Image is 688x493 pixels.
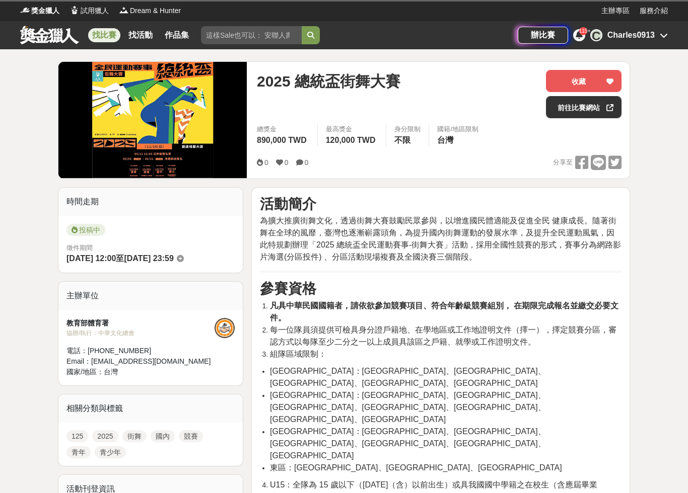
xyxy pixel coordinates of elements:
a: 青少年 [95,446,126,458]
a: 找活動 [124,28,157,42]
a: 辦比賽 [518,27,568,44]
div: 電話： [PHONE_NUMBER] [66,346,215,356]
span: 台灣 [437,136,453,144]
div: 相關分類與標籤 [58,394,243,423]
div: Charles0913 [607,29,655,41]
a: 作品集 [161,28,193,42]
span: 2025 總統盃街舞大賽 [257,70,400,93]
span: 每一位隊員須提供可檢具身分證戶籍地、在學地區或工作地證明文件（擇一），擇定競賽分區，審認方式以每隊至少二分之一以上成員具該區之戶籍、就學或工作證明文件。 [270,325,616,346]
button: 收藏 [546,70,622,92]
div: Email： [EMAIL_ADDRESS][DOMAIN_NAME] [66,356,215,367]
span: 120,000 TWD [326,136,376,144]
div: 主辦單位 [58,282,243,310]
div: 國籍/地區限制 [437,124,478,134]
span: 不限 [394,136,410,144]
a: LogoDream & Hunter [119,6,181,16]
strong: 凡具中華民國國籍者，請依欲參加競賽項目、符合年齡級競賽組別， 在期限完成報名並繳交必要文件。 [270,301,618,322]
a: Logo試用獵人 [70,6,109,16]
span: [GEOGRAPHIC_DATA]：[GEOGRAPHIC_DATA]、[GEOGRAPHIC_DATA]、[GEOGRAPHIC_DATA]、[GEOGRAPHIC_DATA]、[GEOGRA... [270,427,546,460]
span: 分享至 [553,155,573,170]
input: 這樣Sale也可以： 安聯人壽創意銷售法募集 [201,26,302,44]
span: 東區：[GEOGRAPHIC_DATA]、[GEOGRAPHIC_DATA]、[GEOGRAPHIC_DATA] [270,463,562,472]
strong: 活動簡介 [260,196,316,212]
img: Logo [70,5,80,15]
a: 國內 [151,430,175,442]
a: 找比賽 [88,28,120,42]
span: [DATE] 23:59 [124,254,173,263]
span: 0 [285,158,289,167]
a: 青年 [66,446,91,458]
span: 為擴大推廣街舞文化，透過街舞大賽鼓勵民眾參與，以增進國民體適能及促進全民 健康成長。隨著街舞在全球的風靡，臺灣也逐漸嶄露頭角，為提升國內街舞運動的發展水準，及提升全民運動風氣，因此特規劃辦理「2... [260,216,621,261]
a: 服務介紹 [640,6,668,16]
div: 協辦/執行： 中華文化總會 [66,328,215,338]
span: 至 [116,254,124,263]
a: 競賽 [179,430,203,442]
img: Logo [20,5,30,15]
span: 投稿中 [66,224,105,236]
span: 試用獵人 [81,6,109,16]
span: 徵件期間 [66,244,93,252]
span: 115+ [579,28,591,34]
img: Cover Image [58,62,247,178]
div: 身分限制 [394,124,421,134]
span: 0 [305,158,309,167]
span: 最高獎金 [326,124,378,134]
a: 125 [66,430,88,442]
div: 教育部體育署 [66,318,215,328]
span: [DATE] 12:00 [66,254,116,263]
a: 主辦專區 [601,6,630,16]
span: [GEOGRAPHIC_DATA]：[GEOGRAPHIC_DATA]、[GEOGRAPHIC_DATA]、[GEOGRAPHIC_DATA]、[GEOGRAPHIC_DATA]、[GEOGRA... [270,367,546,387]
img: Logo [119,5,129,15]
span: 0 [264,158,268,167]
div: 時間走期 [58,188,243,216]
strong: 參賽資格 [260,281,316,296]
span: [GEOGRAPHIC_DATA]：[GEOGRAPHIC_DATA]、[GEOGRAPHIC_DATA]、[GEOGRAPHIC_DATA]、[GEOGRAPHIC_DATA]、[GEOGRA... [270,391,546,424]
a: Logo獎金獵人 [20,6,59,16]
span: Dream & Hunter [130,6,181,16]
a: 街舞 [122,430,147,442]
span: 890,000 TWD [257,136,307,144]
span: 組隊區域限制： [270,350,326,358]
div: C [590,29,602,41]
span: 國家/地區： [66,368,104,376]
a: 2025 [92,430,118,442]
span: 獎金獵人 [31,6,59,16]
span: 總獎金 [257,124,309,134]
span: 台灣 [104,368,118,376]
a: 前往比賽網站 [546,96,622,118]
